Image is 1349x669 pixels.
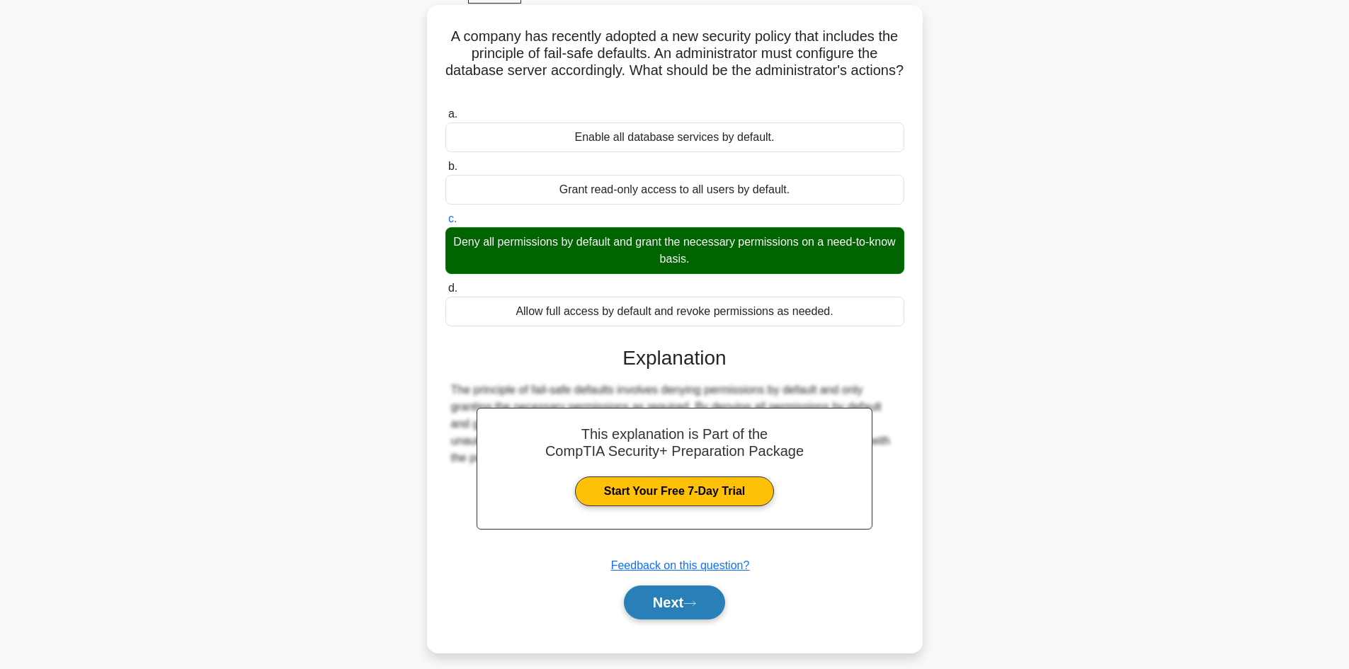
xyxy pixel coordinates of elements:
div: Grant read-only access to all users by default. [445,175,904,205]
div: Allow full access by default and revoke permissions as needed. [445,297,904,326]
span: d. [448,282,457,294]
div: Enable all database services by default. [445,122,904,152]
a: Start Your Free 7-Day Trial [575,476,774,506]
span: a. [448,108,457,120]
button: Next [624,585,725,619]
div: Deny all permissions by default and grant the necessary permissions on a need-to-know basis. [445,227,904,274]
span: b. [448,160,457,172]
h3: Explanation [454,346,896,370]
h5: A company has recently adopted a new security policy that includes the principle of fail-safe def... [444,28,906,97]
a: Feedback on this question? [611,559,750,571]
div: The principle of fail-safe defaults involves denying permissions by default and only granting the... [451,382,899,467]
span: c. [448,212,457,224]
